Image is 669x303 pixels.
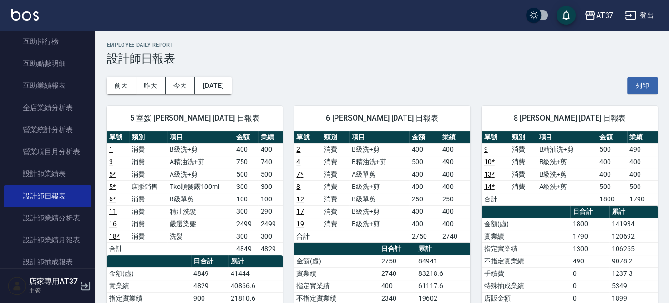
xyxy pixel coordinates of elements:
a: 8 [296,183,300,190]
th: 金額 [409,131,440,144]
td: 實業績 [294,267,378,280]
td: 750 [234,156,258,168]
td: 400 [627,156,658,168]
a: 設計師日報表 [4,185,91,207]
a: 互助點數明細 [4,52,91,74]
th: 累計 [228,255,283,268]
td: 消費 [129,193,168,205]
td: 實業績 [107,280,191,292]
td: 消費 [509,143,537,156]
a: 19 [296,220,304,228]
td: A級洗+剪 [537,180,597,193]
td: 不指定實業績 [482,255,570,267]
td: 490 [570,255,609,267]
td: 金額(虛) [294,255,378,267]
th: 日合計 [191,255,228,268]
td: 400 [440,218,470,230]
a: 設計師業績分析表 [4,207,91,229]
td: 4849 [191,267,228,280]
td: 實業績 [482,230,570,242]
td: 4849 [234,242,258,255]
td: 消費 [509,156,537,168]
td: 400 [409,143,440,156]
button: 今天 [166,77,195,94]
span: 6 [PERSON_NAME] [DATE] 日報表 [305,114,458,123]
td: 400 [379,280,416,292]
td: Tko順髮露100ml [167,180,233,193]
a: 17 [296,208,304,215]
td: 400 [597,156,627,168]
a: 12 [296,195,304,203]
button: 昨天 [136,77,166,94]
button: save [557,6,576,25]
table: a dense table [482,131,658,206]
td: 合計 [482,193,509,205]
td: 4829 [191,280,228,292]
td: 消費 [129,156,168,168]
td: 400 [440,205,470,218]
a: 全店業績分析表 [4,97,91,119]
td: B精油洗+剪 [537,143,597,156]
td: 500 [258,168,283,180]
th: 累計 [609,206,658,218]
td: 84941 [416,255,470,267]
td: 40866.6 [228,280,283,292]
span: 5 室媛 [PERSON_NAME] [DATE] 日報表 [118,114,271,123]
td: B級洗+剪 [349,143,409,156]
td: B級洗+剪 [349,218,409,230]
td: 500 [627,180,658,193]
button: 列印 [627,77,658,94]
td: 消費 [322,156,349,168]
a: 2 [296,146,300,153]
td: 300 [258,230,283,242]
td: 400 [409,205,440,218]
th: 單號 [294,131,322,144]
th: 單號 [482,131,509,144]
td: 消費 [129,168,168,180]
button: [DATE] [195,77,231,94]
td: 250 [409,193,440,205]
a: 互助排行榜 [4,31,91,52]
th: 業績 [440,131,470,144]
td: 4829 [258,242,283,255]
td: 精油洗髮 [167,205,233,218]
td: B精油洗+剪 [349,156,409,168]
td: 2750 [379,255,416,267]
td: 400 [258,143,283,156]
td: 指定實業績 [294,280,378,292]
td: 洗髮 [167,230,233,242]
th: 業績 [627,131,658,144]
td: A級單剪 [349,168,409,180]
td: 消費 [509,180,537,193]
td: 合計 [107,242,129,255]
td: 0 [570,280,609,292]
table: a dense table [107,131,283,255]
p: 主管 [29,286,78,295]
td: 1800 [597,193,627,205]
td: 消費 [129,205,168,218]
td: 2740 [440,230,470,242]
td: 100 [258,193,283,205]
td: 400 [409,180,440,193]
a: 設計師業績月報表 [4,229,91,251]
td: 消費 [322,180,349,193]
td: 嚴選染髮 [167,218,233,230]
td: 消費 [322,218,349,230]
img: Logo [11,9,39,21]
td: 300 [258,180,283,193]
td: B級洗+剪 [167,143,233,156]
td: 300 [234,180,258,193]
th: 日合計 [379,243,416,255]
a: 營業項目月分析表 [4,141,91,163]
a: 4 [296,158,300,166]
td: 500 [409,156,440,168]
td: 1800 [570,218,609,230]
td: 500 [234,168,258,180]
td: 490 [440,156,470,168]
td: 2499 [234,218,258,230]
td: 2499 [258,218,283,230]
td: 400 [440,168,470,180]
td: 400 [627,168,658,180]
td: 金額(虛) [107,267,191,280]
td: 消費 [129,230,168,242]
